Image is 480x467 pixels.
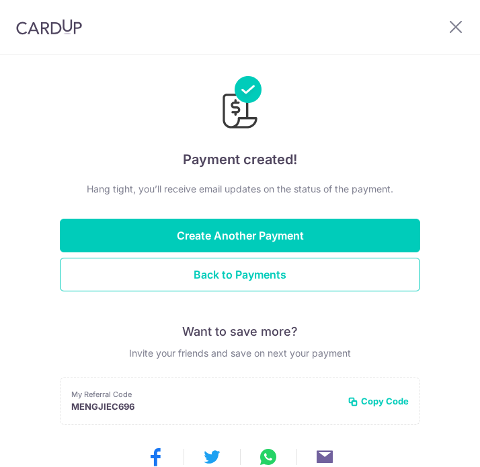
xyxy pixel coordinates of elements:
[60,149,420,170] h4: Payment created!
[348,394,409,408] button: Copy Code
[16,19,82,35] img: CardUp
[71,400,337,413] p: MENGJIEC696
[71,389,337,400] p: My Referral Code
[218,76,262,133] img: Payments
[60,324,420,340] p: Want to save more?
[60,345,420,361] p: Invite your friends and save on next your payment
[60,219,420,252] button: Create Another Payment
[60,258,420,291] button: Back to Payments
[60,181,420,197] p: Hang tight, you’ll receive email updates on the status of the payment.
